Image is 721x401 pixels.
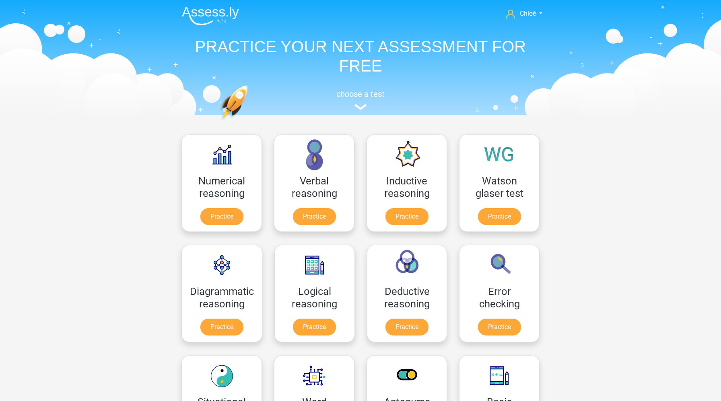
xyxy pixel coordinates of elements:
span: Chloé [520,10,536,17]
img: assessment [354,104,367,110]
h5: choose a test [175,89,546,99]
a: Practice [293,319,336,336]
a: Practice [478,208,521,225]
a: Practice [200,319,243,336]
a: Practice [478,319,521,336]
a: Practice [200,208,243,225]
a: Practice [385,208,428,225]
h1: PRACTICE YOUR NEXT ASSESSMENT FOR FREE [175,37,546,76]
a: choose a test [175,89,546,110]
img: Assessly [182,6,239,25]
a: Chloé [503,9,546,18]
a: Practice [385,319,428,336]
a: Practice [293,208,336,225]
img: practice [220,85,279,158]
